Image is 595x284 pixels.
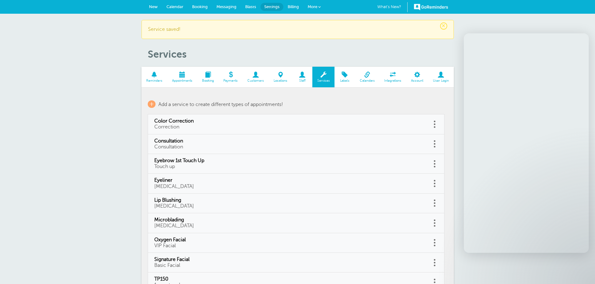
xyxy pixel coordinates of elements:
[377,2,408,12] a: What's New?
[264,4,280,9] span: Settings
[154,158,425,170] a: Eyebrow 1st Touch Up Touch up
[288,4,299,9] span: Billing
[154,276,425,282] span: TP150
[269,67,292,88] a: Locations
[338,79,352,83] span: Labels
[154,164,175,169] span: Touch up
[431,79,451,83] span: User Login
[192,4,208,9] span: Booking
[154,158,425,164] span: Eyebrow 1st Touch Up
[154,217,425,229] a: Microblading [MEDICAL_DATA]
[154,223,194,229] span: [MEDICAL_DATA]
[409,79,425,83] span: Account
[154,237,425,249] a: Oxygen Facial VIP Facial
[154,197,425,203] span: Lip Blushing
[148,26,447,32] p: Service saved!
[358,79,376,83] span: Calendars
[154,262,180,268] span: Basic Facial
[440,22,447,30] span: ×
[154,124,179,130] span: Correction
[170,79,194,83] span: Appointments
[292,67,312,88] a: Staff
[315,79,331,83] span: Services
[154,217,425,223] span: Microblading
[272,79,289,83] span: Locations
[246,79,266,83] span: Customers
[154,177,425,183] span: Eyeliner
[167,67,197,88] a: Appointments
[245,4,256,9] span: Blasts
[464,33,589,253] iframe: Intercom live chat
[222,79,240,83] span: Payments
[379,67,406,88] a: Integrations
[149,4,158,9] span: New
[158,102,283,107] span: Add a service to create different types of appointments!
[145,79,164,83] span: Reminders
[428,67,454,88] a: User Login
[141,67,167,88] a: Reminders
[166,4,183,9] span: Calendar
[148,100,283,108] a: + Add a service to create different types of appointments!
[383,79,403,83] span: Integrations
[154,138,425,144] span: Consultation
[335,67,355,88] a: Labels
[406,67,428,88] a: Account
[200,79,216,83] span: Booking
[355,67,379,88] a: Calendars
[154,243,176,248] span: VIP Facial
[197,67,219,88] a: Booking
[154,144,183,150] span: Consultation
[260,3,283,11] a: Settings
[154,237,425,243] span: Oxygen Facial
[148,48,454,60] h1: Services
[154,118,425,130] a: Color Correction Correction
[219,67,243,88] a: Payments
[216,4,236,9] span: Messaging
[308,4,317,9] span: More
[295,79,309,83] span: Staff
[243,67,269,88] a: Customers
[154,203,194,209] span: [MEDICAL_DATA]
[148,100,156,108] span: +
[570,259,589,278] iframe: Resource center
[154,184,194,189] span: [MEDICAL_DATA]
[154,257,425,262] span: Signature Facial
[154,197,425,209] a: Lip Blushing [MEDICAL_DATA]
[154,118,425,124] span: Color Correction
[154,257,425,268] a: Signature Facial Basic Facial
[154,177,425,189] a: Eyeliner [MEDICAL_DATA]
[154,138,425,150] a: Consultation Consultation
